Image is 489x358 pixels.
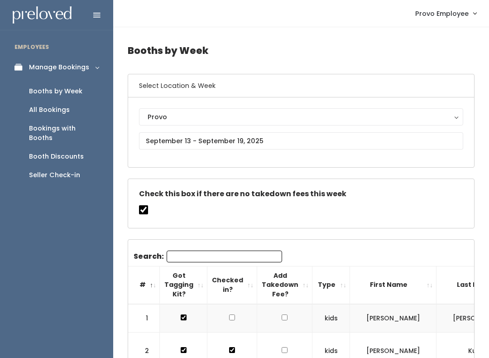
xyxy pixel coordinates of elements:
[350,266,436,304] th: First Name: activate to sort column ascending
[29,105,70,115] div: All Bookings
[148,112,455,122] div: Provo
[312,266,350,304] th: Type: activate to sort column ascending
[29,170,80,180] div: Seller Check-in
[128,38,475,63] h4: Booths by Week
[128,266,160,304] th: #: activate to sort column descending
[29,124,99,143] div: Bookings with Booths
[406,4,485,23] a: Provo Employee
[257,266,312,304] th: Add Takedown Fee?: activate to sort column ascending
[13,6,72,24] img: preloved logo
[128,74,474,97] h6: Select Location & Week
[167,251,282,262] input: Search:
[128,304,160,333] td: 1
[312,304,350,333] td: kids
[29,63,89,72] div: Manage Bookings
[134,251,282,262] label: Search:
[139,190,463,198] h5: Check this box if there are no takedown fees this week
[29,152,84,161] div: Booth Discounts
[29,87,82,96] div: Booths by Week
[415,9,469,19] span: Provo Employee
[207,266,257,304] th: Checked in?: activate to sort column ascending
[139,132,463,150] input: September 13 - September 19, 2025
[350,304,436,333] td: [PERSON_NAME]
[139,108,463,126] button: Provo
[160,266,207,304] th: Got Tagging Kit?: activate to sort column ascending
